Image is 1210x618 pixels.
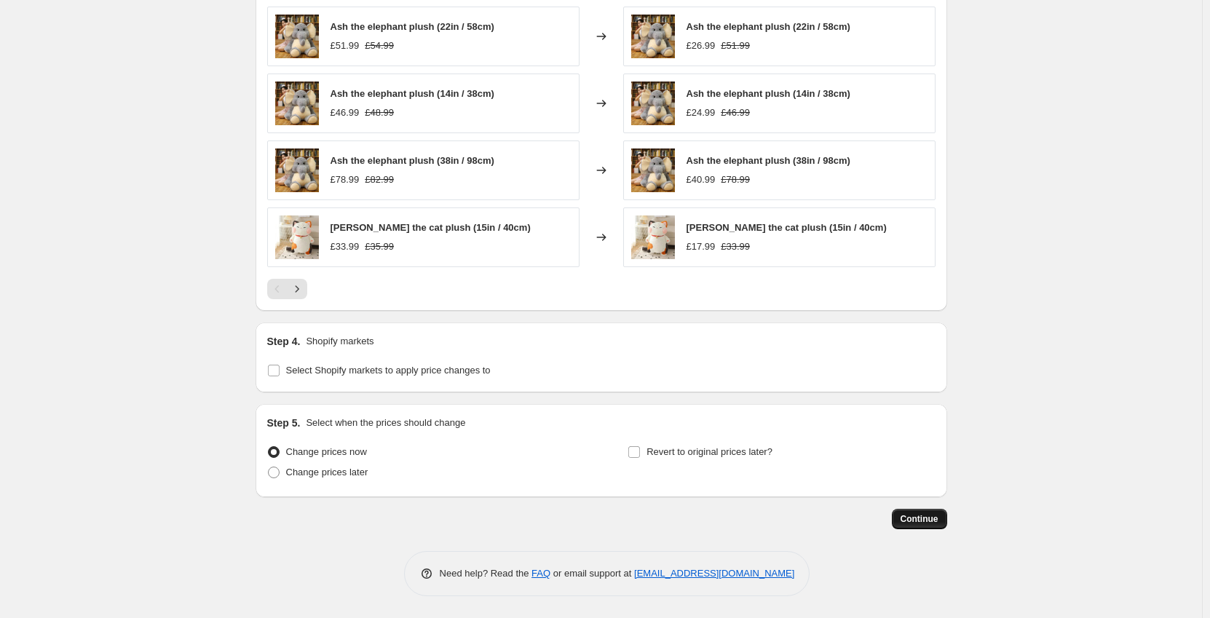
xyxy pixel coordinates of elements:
img: Ellie-the-Gentle-Giant-Ellie-the-Gentle-Giant-88621045_80x.webp [275,15,319,58]
span: Change prices now [286,446,367,457]
div: £78.99 [331,173,360,187]
button: Next [287,279,307,299]
img: Ellie-the-Gentle-Giant-Ellie-the-Gentle-Giant-88621045_80x.webp [275,82,319,125]
div: £24.99 [687,106,716,120]
span: Ash the elephant plush (38in / 98cm) [331,155,494,166]
h2: Step 4. [267,334,301,349]
div: £26.99 [687,39,716,53]
img: Ellie-the-Gentle-Giant-Ellie-the-Gentle-Giant-88621045_80x.webp [631,15,675,58]
div: £51.99 [331,39,360,53]
img: Ellie-the-Gentle-Giant-Ellie-the-Gentle-Giant-88621045_80x.webp [275,148,319,192]
span: [PERSON_NAME] the cat plush (15in / 40cm) [687,222,887,233]
span: Ash the elephant plush (38in / 98cm) [687,155,850,166]
span: Ash the elephant plush (22in / 58cm) [331,21,494,32]
span: Change prices later [286,467,368,478]
div: £46.99 [331,106,360,120]
span: or email support at [550,568,634,579]
span: Continue [901,513,938,525]
span: Need help? Read the [440,568,532,579]
span: Ash the elephant plush (14in / 38cm) [687,88,850,99]
strike: £46.99 [721,106,750,120]
span: Ash the elephant plush (14in / 38cm) [331,88,494,99]
strike: £35.99 [365,239,394,254]
strike: £82.99 [365,173,394,187]
strike: £33.99 [721,239,750,254]
strike: £78.99 [721,173,750,187]
strike: £51.99 [721,39,750,53]
img: Ellie-the-Gentle-Giant-Ellie-the-Gentle-Giant-88621045_80x.webp [631,82,675,125]
a: FAQ [531,568,550,579]
span: [PERSON_NAME] the cat plush (15in / 40cm) [331,222,531,233]
strike: £54.99 [365,39,394,53]
span: Select Shopify markets to apply price changes to [286,365,491,376]
nav: Pagination [267,279,307,299]
strike: £48.99 [365,106,394,120]
div: £40.99 [687,173,716,187]
img: Chibi-Lucky-Neko-Chibi-Lucky-Neko-88621649_80x.webp [275,215,319,259]
a: [EMAIL_ADDRESS][DOMAIN_NAME] [634,568,794,579]
p: Select when the prices should change [306,416,465,430]
img: Ellie-the-Gentle-Giant-Ellie-the-Gentle-Giant-88621045_80x.webp [631,148,675,192]
button: Continue [892,509,947,529]
p: Shopify markets [306,334,373,349]
img: Chibi-Lucky-Neko-Chibi-Lucky-Neko-88621649_80x.webp [631,215,675,259]
span: Revert to original prices later? [646,446,772,457]
div: £17.99 [687,239,716,254]
h2: Step 5. [267,416,301,430]
span: Ash the elephant plush (22in / 58cm) [687,21,850,32]
div: £33.99 [331,239,360,254]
